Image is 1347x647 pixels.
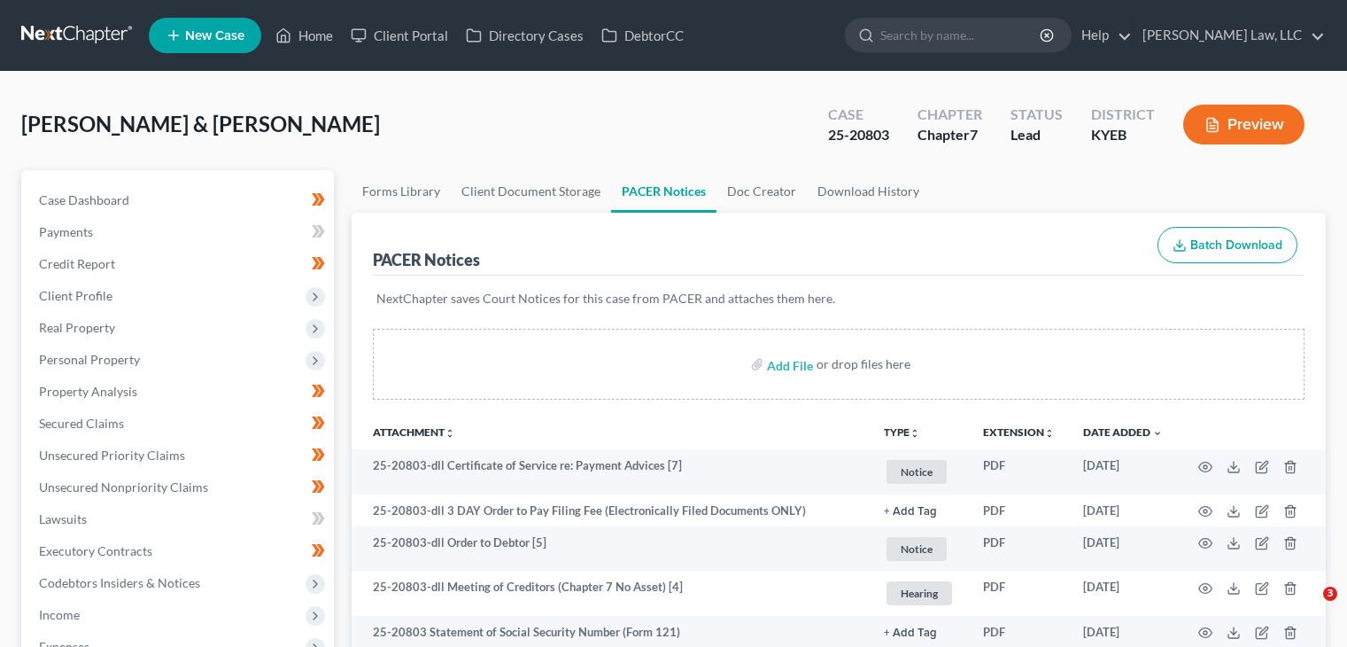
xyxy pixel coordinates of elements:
a: Attachmentunfold_more [373,425,455,439]
td: PDF [969,495,1069,526]
span: Hearing [886,581,952,605]
a: Executory Contracts [25,535,334,567]
td: [DATE] [1069,495,1177,526]
a: Client Document Storage [451,170,611,213]
div: Lead [1010,125,1063,145]
span: Notice [886,460,947,484]
i: unfold_more [445,428,455,439]
a: Unsecured Priority Claims [25,440,334,472]
a: Case Dashboard [25,184,334,216]
i: unfold_more [1044,428,1055,439]
td: 25-20803-dll Order to Debtor [5] [352,526,870,572]
a: Secured Claims [25,408,334,440]
a: Notice [884,534,955,564]
span: New Case [185,29,244,43]
a: Lawsuits [25,503,334,535]
a: Client Portal [342,19,457,51]
div: PACER Notices [373,249,480,270]
td: PDF [969,449,1069,495]
button: TYPEunfold_more [884,427,920,439]
button: + Add Tag [884,628,937,639]
a: PACER Notices [611,170,716,213]
span: Payments [39,224,93,239]
a: Extensionunfold_more [983,425,1055,439]
i: unfold_more [910,428,920,439]
a: Unsecured Nonpriority Claims [25,472,334,503]
a: Date Added expand_more [1083,425,1163,439]
a: + Add Tag [884,624,955,641]
button: + Add Tag [884,506,937,518]
div: Chapter [917,125,982,145]
a: DebtorCC [592,19,693,51]
span: Unsecured Priority Claims [39,448,185,463]
span: Codebtors Insiders & Notices [39,575,200,590]
div: KYEB [1091,125,1155,145]
div: 25-20803 [828,125,889,145]
span: Batch Download [1190,238,1282,253]
input: Search by name... [880,19,1042,51]
span: Secured Claims [39,416,124,431]
span: Real Property [39,320,115,335]
p: NextChapter saves Court Notices for this case from PACER and attaches them here. [376,290,1301,308]
a: Home [267,19,342,51]
td: 25-20803-dll Meeting of Creditors (Chapter 7 No Asset) [4] [352,572,870,617]
span: Property Analysis [39,384,137,399]
span: 7 [970,126,978,143]
span: Unsecured Nonpriority Claims [39,479,208,495]
a: Directory Cases [457,19,592,51]
a: [PERSON_NAME] Law, LLC [1134,19,1325,51]
span: 3 [1323,587,1337,601]
a: Property Analysis [25,376,334,408]
span: Executory Contracts [39,543,152,558]
a: Forms Library [352,170,451,213]
a: Credit Report [25,248,334,280]
button: Batch Download [1157,227,1297,264]
a: Hearing [884,579,955,608]
a: Doc Creator [716,170,807,213]
td: [DATE] [1069,449,1177,495]
td: 25-20803-dll Certificate of Service re: Payment Advices [7] [352,449,870,495]
a: Download History [807,170,930,213]
td: PDF [969,526,1069,572]
span: Notice [886,537,947,561]
span: Personal Property [39,352,140,367]
td: [DATE] [1069,572,1177,617]
td: 25-20803-dll 3 DAY Order to Pay Filing Fee (Electronically Filed Documents ONLY) [352,495,870,526]
span: Client Profile [39,288,112,303]
div: District [1091,105,1155,125]
span: Case Dashboard [39,192,129,207]
button: Preview [1183,105,1304,144]
td: PDF [969,572,1069,617]
span: [PERSON_NAME] & [PERSON_NAME] [21,111,380,136]
div: Case [828,105,889,125]
a: Notice [884,457,955,487]
a: Help [1072,19,1132,51]
div: Chapter [917,105,982,125]
iframe: Intercom live chat [1287,587,1329,629]
a: + Add Tag [884,503,955,519]
i: expand_more [1152,428,1163,439]
a: Payments [25,216,334,248]
div: or drop files here [817,355,910,373]
div: Status [1010,105,1063,125]
span: Credit Report [39,256,115,271]
span: Income [39,607,80,622]
td: [DATE] [1069,526,1177,572]
span: Lawsuits [39,511,87,526]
